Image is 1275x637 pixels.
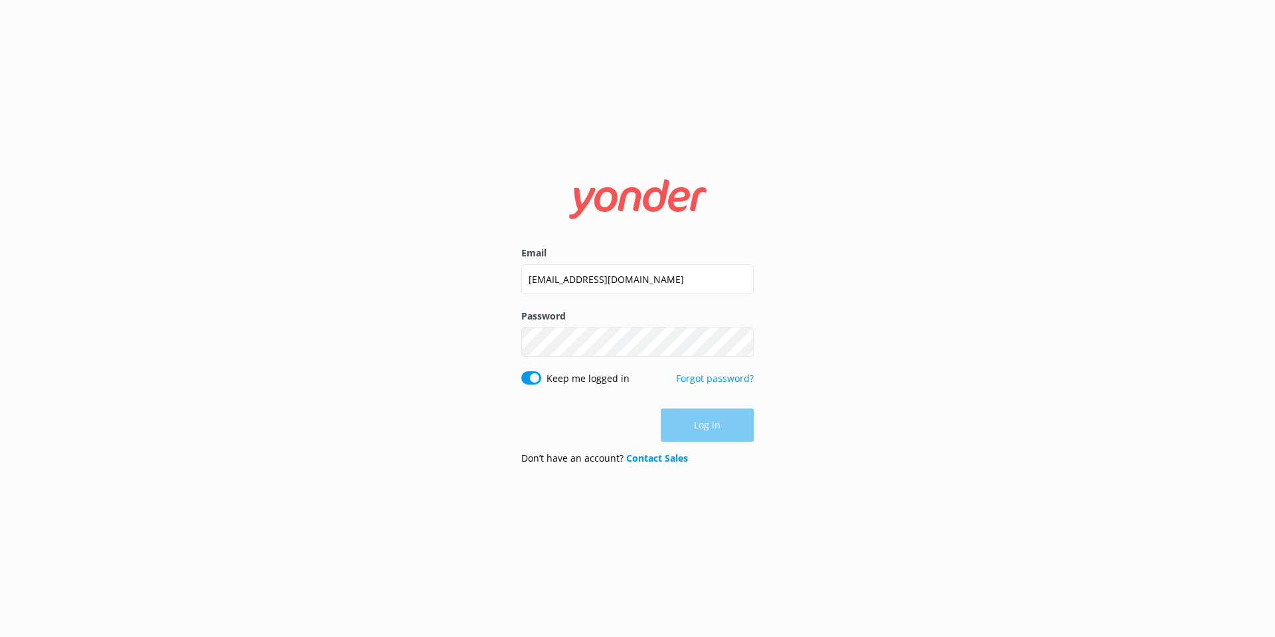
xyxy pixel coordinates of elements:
input: user@emailaddress.com [521,264,754,294]
label: Keep me logged in [547,371,630,386]
label: Password [521,309,754,323]
button: Show password [727,329,754,355]
a: Contact Sales [626,452,688,464]
p: Don’t have an account? [521,451,688,466]
a: Forgot password? [676,372,754,385]
label: Email [521,246,754,260]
